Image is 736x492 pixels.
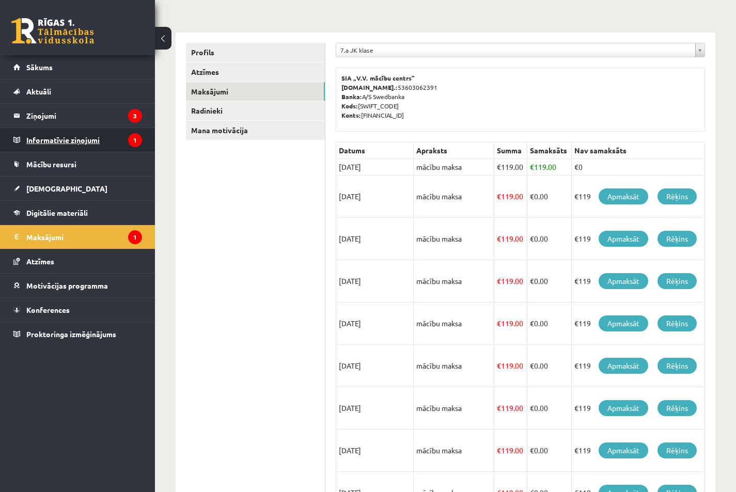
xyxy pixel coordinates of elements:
span: 7.a JK klase [340,43,691,57]
td: 119.00 [494,345,527,387]
span: € [530,446,534,455]
td: mācību maksa [414,159,494,176]
a: Motivācijas programma [13,274,142,297]
td: 119.00 [494,303,527,345]
a: Apmaksāt [599,358,648,374]
a: [DEMOGRAPHIC_DATA] [13,177,142,200]
a: Radinieki [186,101,325,120]
td: [DATE] [336,430,414,472]
a: Sākums [13,55,142,79]
td: €119 [572,303,705,345]
span: Sākums [26,62,53,72]
span: € [497,162,501,171]
td: mācību maksa [414,218,494,260]
td: [DATE] [336,159,414,176]
a: Atzīmes [186,62,325,82]
td: €119 [572,387,705,430]
td: mācību maksa [414,430,494,472]
td: €119 [572,345,705,387]
td: [DATE] [336,387,414,430]
span: € [497,192,501,201]
td: [DATE] [336,303,414,345]
td: 119.00 [494,159,527,176]
a: Rēķins [657,315,697,331]
a: Maksājumi [186,82,325,101]
span: € [497,446,501,455]
span: € [530,319,534,328]
td: €119 [572,176,705,218]
td: mācību maksa [414,260,494,303]
i: 3 [128,109,142,123]
td: €119 [572,218,705,260]
td: 0.00 [527,176,572,218]
b: [DOMAIN_NAME].: [341,83,398,91]
td: 0.00 [527,387,572,430]
a: Ziņojumi3 [13,104,142,128]
span: € [530,192,534,201]
td: €119 [572,260,705,303]
a: Mācību resursi [13,152,142,176]
p: 53603062391 A/S Swedbanka [SWIFT_CODE] [FINANCIAL_ID] [341,73,699,120]
th: Samaksāts [527,142,572,159]
span: € [497,319,501,328]
a: Apmaksāt [599,231,648,247]
td: 119.00 [494,387,527,430]
th: Datums [336,142,414,159]
a: Profils [186,43,325,62]
b: Kods: [341,102,358,110]
b: SIA „V.V. mācību centrs” [341,74,415,82]
th: Summa [494,142,527,159]
span: € [497,403,501,412]
a: Mana motivācija [186,121,325,140]
td: mācību maksa [414,387,494,430]
td: €0 [572,159,705,176]
a: Digitālie materiāli [13,201,142,225]
a: Rēķins [657,188,697,204]
a: Rēķins [657,442,697,458]
td: 119.00 [494,430,527,472]
td: [DATE] [336,218,414,260]
span: € [530,162,534,171]
legend: Informatīvie ziņojumi [26,128,142,152]
td: 119.00 [494,176,527,218]
a: Konferences [13,298,142,322]
td: €119 [572,430,705,472]
span: Digitālie materiāli [26,208,88,217]
span: € [530,234,534,243]
td: mācību maksa [414,345,494,387]
a: Proktoringa izmēģinājums [13,322,142,346]
td: 0.00 [527,260,572,303]
span: € [530,276,534,285]
span: € [530,361,534,370]
span: Proktoringa izmēģinājums [26,329,116,339]
a: Maksājumi1 [13,225,142,249]
td: mācību maksa [414,303,494,345]
td: [DATE] [336,260,414,303]
a: Atzīmes [13,249,142,273]
a: Rēķins [657,400,697,416]
span: Konferences [26,305,70,314]
a: Informatīvie ziņojumi1 [13,128,142,152]
td: [DATE] [336,345,414,387]
i: 1 [128,133,142,147]
td: 119.00 [494,218,527,260]
span: Motivācijas programma [26,281,108,290]
a: Rēķins [657,273,697,289]
a: Aktuāli [13,80,142,103]
a: Apmaksāt [599,442,648,458]
span: € [530,403,534,412]
i: 1 [128,230,142,244]
span: € [497,234,501,243]
td: 0.00 [527,345,572,387]
td: mācību maksa [414,176,494,218]
legend: Maksājumi [26,225,142,249]
th: Nav samaksāts [572,142,705,159]
span: Atzīmes [26,257,54,266]
a: 7.a JK klase [336,43,704,57]
td: 0.00 [527,303,572,345]
b: Konts: [341,111,361,119]
a: Apmaksāt [599,315,648,331]
td: 119.00 [494,260,527,303]
span: Mācību resursi [26,160,76,169]
td: 0.00 [527,430,572,472]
